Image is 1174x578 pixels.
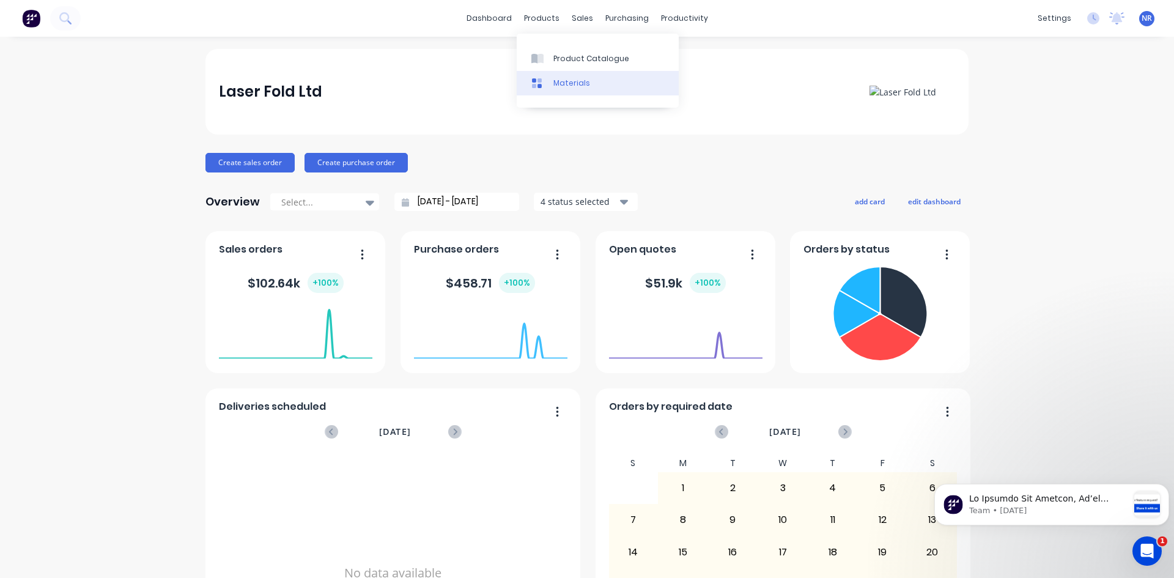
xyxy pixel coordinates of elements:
[908,473,957,503] div: 6
[553,53,629,64] div: Product Catalogue
[908,537,957,568] div: 20
[499,273,535,293] div: + 100 %
[658,454,708,472] div: M
[709,537,758,568] div: 16
[609,537,658,568] div: 14
[541,195,618,208] div: 4 status selected
[858,537,907,568] div: 19
[460,9,518,28] a: dashboard
[609,505,658,535] div: 7
[566,9,599,28] div: sales
[808,537,857,568] div: 18
[205,153,295,172] button: Create sales order
[908,505,957,535] div: 13
[379,425,411,439] span: [DATE]
[1157,536,1167,546] span: 1
[803,242,890,257] span: Orders by status
[219,80,322,104] div: Laser Fold Ltd
[900,193,969,209] button: edit dashboard
[414,242,499,257] span: Purchase orders
[655,9,714,28] div: productivity
[808,505,857,535] div: 11
[690,273,726,293] div: + 100 %
[1142,13,1152,24] span: NR
[808,473,857,503] div: 4
[534,193,638,211] button: 4 status selected
[659,473,707,503] div: 1
[709,473,758,503] div: 2
[708,454,758,472] div: T
[659,537,707,568] div: 15
[659,505,707,535] div: 8
[857,454,907,472] div: F
[248,273,344,293] div: $ 102.64k
[599,9,655,28] div: purchasing
[609,242,676,257] span: Open quotes
[847,193,893,209] button: add card
[219,242,282,257] span: Sales orders
[446,273,535,293] div: $ 458.71
[709,505,758,535] div: 9
[608,454,659,472] div: S
[929,459,1174,545] iframe: Intercom notifications message
[869,86,936,98] img: Laser Fold Ltd
[1132,536,1162,566] iframe: Intercom live chat
[219,399,326,414] span: Deliveries scheduled
[769,425,801,439] span: [DATE]
[907,454,958,472] div: S
[858,505,907,535] div: 12
[758,537,807,568] div: 17
[645,273,726,293] div: $ 51.9k
[205,190,260,214] div: Overview
[553,78,590,89] div: Materials
[1032,9,1077,28] div: settings
[758,473,807,503] div: 3
[517,71,679,95] a: Materials
[305,153,408,172] button: Create purchase order
[517,46,679,70] a: Product Catalogue
[758,454,808,472] div: W
[22,9,40,28] img: Factory
[858,473,907,503] div: 5
[758,505,807,535] div: 10
[808,454,858,472] div: T
[308,273,344,293] div: + 100 %
[518,9,566,28] div: products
